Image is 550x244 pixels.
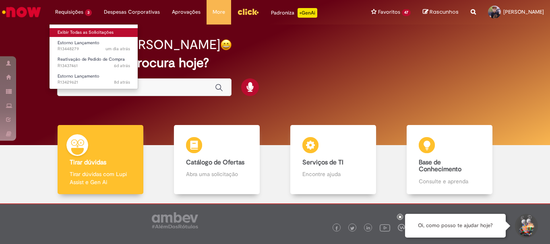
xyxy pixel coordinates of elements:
span: R13448279 [58,46,130,52]
b: Base de Conhecimento [419,158,461,174]
span: Estorno Lançamento [58,40,99,46]
span: 6d atrás [114,63,130,69]
a: Exibir Todas as Solicitações [50,28,138,37]
h2: Boa tarde, [PERSON_NAME] [57,38,220,52]
p: +GenAi [298,8,317,18]
p: Encontre ajuda [302,170,364,178]
img: logo_footer_ambev_rotulo_gray.png [152,212,198,228]
b: Serviços de TI [302,158,343,166]
span: Despesas Corporativas [104,8,160,16]
time: 26/08/2025 13:15:01 [105,46,130,52]
b: Tirar dúvidas [70,158,106,166]
span: 3 [85,9,92,16]
span: More [213,8,225,16]
img: ServiceNow [1,4,42,20]
a: Catálogo de Ofertas Abra uma solicitação [159,125,275,195]
p: Consulte e aprenda [419,177,480,185]
span: 8d atrás [114,79,130,85]
b: Catálogo de Ofertas [186,158,244,166]
span: Favoritos [378,8,400,16]
img: click_logo_yellow_360x200.png [237,6,259,18]
a: Rascunhos [423,8,459,16]
a: Tirar dúvidas Tirar dúvidas com Lupi Assist e Gen Ai [42,125,159,195]
div: Padroniza [271,8,317,18]
a: Base de Conhecimento Consulte e aprenda [391,125,508,195]
time: 21/08/2025 16:37:26 [114,63,130,69]
img: logo_footer_linkedin.png [366,226,370,231]
img: logo_footer_facebook.png [335,226,339,230]
button: Iniciar Conversa de Suporte [514,214,538,238]
p: Tirar dúvidas com Lupi Assist e Gen Ai [70,170,131,186]
img: logo_footer_workplace.png [398,224,405,231]
span: Estorno Lançamento [58,73,99,79]
span: Aprovações [172,8,201,16]
h2: O que você procura hoje? [57,56,493,70]
span: R13437461 [58,63,130,69]
img: happy-face.png [220,39,232,51]
span: 47 [402,9,411,16]
span: R13429621 [58,79,130,86]
ul: Requisições [49,24,138,89]
a: Aberto R13429621 : Estorno Lançamento [50,72,138,87]
div: Oi, como posso te ajudar hoje? [405,214,506,238]
a: Aberto R13448279 : Estorno Lançamento [50,39,138,53]
span: um dia atrás [105,46,130,52]
time: 19/08/2025 16:21:14 [114,79,130,85]
span: Reativação de Pedido de Compra [58,56,125,62]
img: logo_footer_twitter.png [350,226,354,230]
img: logo_footer_youtube.png [380,222,390,233]
span: Requisições [55,8,83,16]
span: Rascunhos [430,8,459,16]
p: Abra uma solicitação [186,170,247,178]
a: Aberto R13437461 : Reativação de Pedido de Compra [50,55,138,70]
span: [PERSON_NAME] [503,8,544,15]
a: Serviços de TI Encontre ajuda [275,125,391,195]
